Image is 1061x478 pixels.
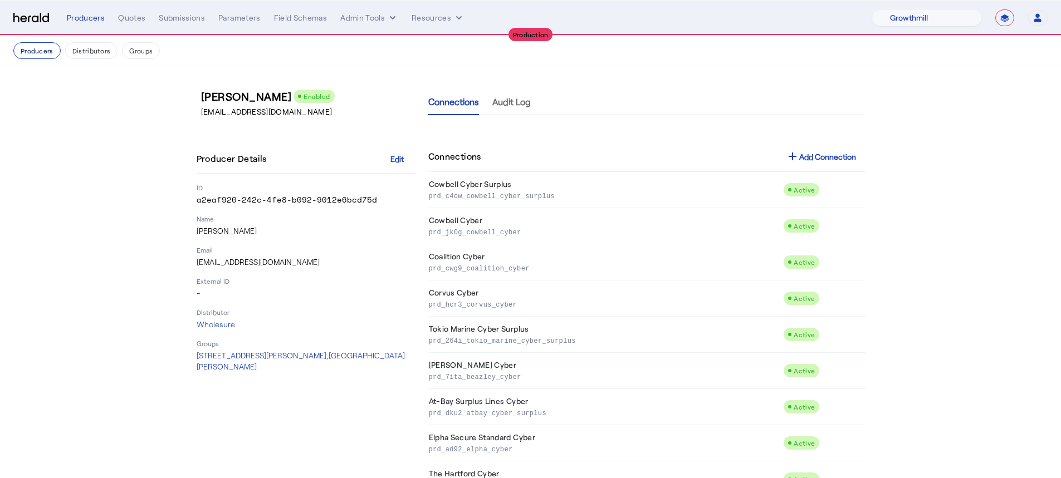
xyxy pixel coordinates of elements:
img: Herald Logo [13,13,49,23]
p: Name [197,214,415,223]
div: Parameters [218,12,261,23]
p: Groups [197,339,415,348]
span: Active [794,294,815,302]
p: prd_ad92_elpha_cyber [429,443,779,454]
span: Audit Log [492,97,531,106]
div: Field Schemas [274,12,327,23]
a: Connections [428,88,479,115]
button: Groups [122,42,160,59]
p: prd_264i_tokio_marine_cyber_surplus [429,334,779,346]
p: a2eaf920-242c-4fe8-b092-9012e6bcd75d [197,194,415,205]
button: Edit [379,149,415,169]
button: Add Connection [777,146,865,166]
td: Cowbell Cyber Surplus [428,172,784,208]
h4: Producer Details [197,152,271,165]
div: Quotes [118,12,145,23]
div: Submissions [159,12,205,23]
span: Active [794,403,815,411]
td: At-Bay Surplus Lines Cyber [428,389,784,425]
div: Producers [67,12,105,23]
button: Resources dropdown menu [412,12,465,23]
button: Distributors [65,42,118,59]
p: Distributor [197,308,415,317]
td: Elpha Secure Standard Cyber [428,425,784,461]
div: Add Connection [786,150,856,163]
p: prd_cwg9_coalition_cyber [429,262,779,273]
td: Cowbell Cyber [428,208,784,244]
p: prd_dku2_atbay_cyber_surplus [429,407,779,418]
button: Producers [13,42,61,59]
span: Enabled [304,92,330,100]
mat-icon: add [786,150,799,163]
span: Active [794,222,815,230]
a: Audit Log [492,88,531,115]
p: ID [197,183,415,192]
div: Edit [390,153,404,165]
span: Active [794,186,815,194]
p: prd_jk0g_cowbell_cyber [429,226,779,237]
span: Active [794,258,815,266]
p: prd_hcr3_corvus_cyber [429,298,779,309]
span: Active [794,367,815,374]
p: [EMAIL_ADDRESS][DOMAIN_NAME] [201,106,419,117]
td: Corvus Cyber [428,280,784,317]
p: prd_c4ow_cowbell_cyber_surplus [429,190,779,201]
p: prd_7ita_beazley_cyber [429,371,779,382]
p: - [197,288,415,299]
h3: [PERSON_NAME] [201,88,419,104]
span: Active [794,331,815,338]
span: [STREET_ADDRESS][PERSON_NAME], [GEOGRAPHIC_DATA][PERSON_NAME] [197,351,405,371]
p: Email [197,245,415,254]
span: Active [794,439,815,447]
p: External ID [197,277,415,285]
span: Connections [428,97,479,106]
h4: Connections [428,150,481,163]
p: [PERSON_NAME] [197,225,415,236]
button: internal dropdown menu [340,12,398,23]
p: Wholesure [197,319,415,330]
td: Coalition Cyber [428,244,784,280]
div: Production [509,28,553,41]
td: Tokio Marine Cyber Surplus [428,317,784,353]
td: [PERSON_NAME] Cyber [428,353,784,389]
p: [EMAIL_ADDRESS][DOMAIN_NAME] [197,257,415,268]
